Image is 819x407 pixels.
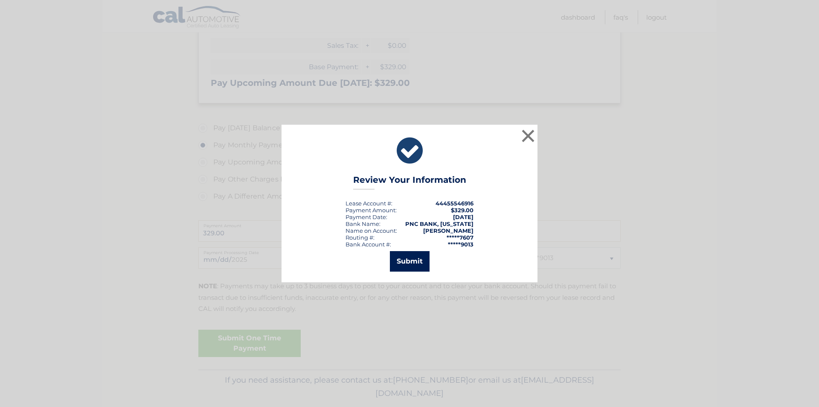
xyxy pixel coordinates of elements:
[346,220,380,227] div: Bank Name:
[353,175,466,190] h3: Review Your Information
[346,207,397,214] div: Payment Amount:
[346,234,375,241] div: Routing #:
[346,200,392,207] div: Lease Account #:
[405,220,473,227] strong: PNC BANK, [US_STATE]
[390,251,430,272] button: Submit
[346,214,387,220] div: :
[453,214,473,220] span: [DATE]
[520,127,537,144] button: ×
[346,241,391,248] div: Bank Account #:
[423,227,473,234] strong: [PERSON_NAME]
[346,214,386,220] span: Payment Date
[451,207,473,214] span: $329.00
[436,200,473,207] strong: 44455546916
[346,227,397,234] div: Name on Account:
